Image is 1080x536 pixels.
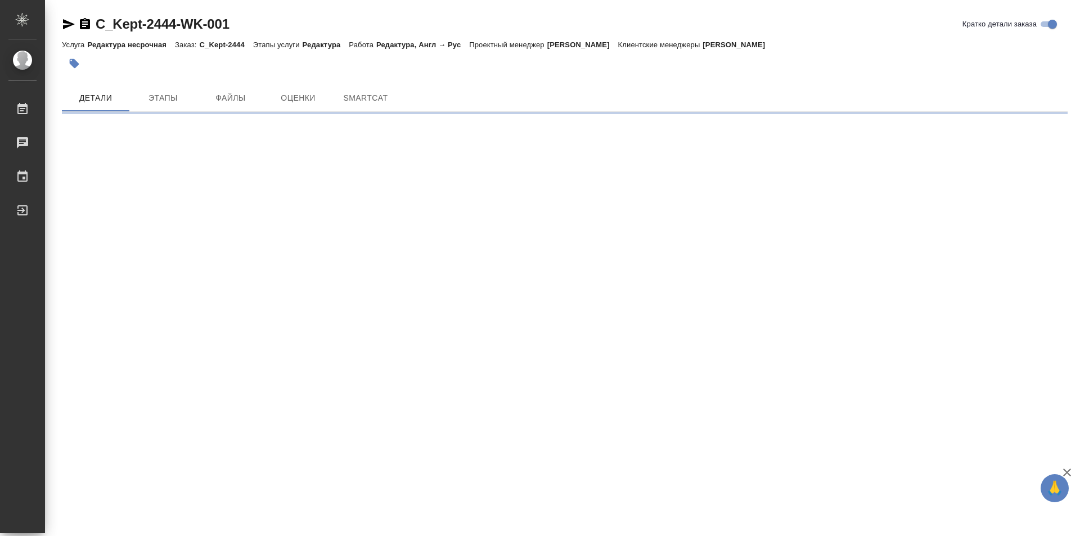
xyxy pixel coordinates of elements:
p: [PERSON_NAME] [703,40,773,49]
button: Скопировать ссылку [78,17,92,31]
p: Проектный менеджер [469,40,547,49]
button: Скопировать ссылку для ЯМессенджера [62,17,75,31]
p: [PERSON_NAME] [547,40,618,49]
a: C_Kept-2444-WK-001 [96,16,229,31]
p: Редактура, Англ → Рус [376,40,469,49]
button: 🙏 [1041,474,1069,502]
span: Кратко детали заказа [962,19,1037,30]
span: Этапы [136,91,190,105]
span: Детали [69,91,123,105]
p: Редактура несрочная [87,40,175,49]
p: Работа [349,40,376,49]
span: SmartCat [339,91,393,105]
span: Оценки [271,91,325,105]
p: Клиентские менеджеры [618,40,703,49]
p: Заказ: [175,40,199,49]
span: 🙏 [1045,476,1064,500]
p: Услуга [62,40,87,49]
button: Добавить тэг [62,51,87,76]
p: Этапы услуги [253,40,303,49]
p: Редактура [303,40,349,49]
p: C_Kept-2444 [200,40,253,49]
span: Файлы [204,91,258,105]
